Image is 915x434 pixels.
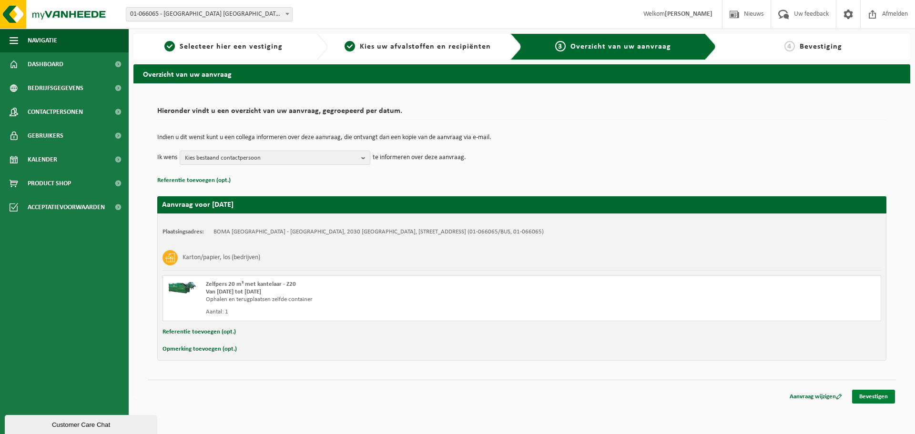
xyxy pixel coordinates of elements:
td: BOMA [GEOGRAPHIC_DATA] - [GEOGRAPHIC_DATA], 2030 [GEOGRAPHIC_DATA], [STREET_ADDRESS] (01-066065/B... [213,228,544,236]
img: HK-XZ-20-GN-01.png [168,281,196,295]
strong: Aanvraag voor [DATE] [162,201,234,209]
span: Product Shop [28,172,71,195]
strong: Plaatsingsadres: [163,229,204,235]
h3: Karton/papier, los (bedrijven) [183,250,260,265]
button: Kies bestaand contactpersoon [180,151,370,165]
span: Bevestiging [800,43,842,50]
p: te informeren over deze aanvraag. [373,151,466,165]
span: Selecteer hier een vestiging [180,43,283,50]
span: Kies bestaand contactpersoon [185,151,357,165]
strong: Van [DATE] tot [DATE] [206,289,261,295]
span: Dashboard [28,52,63,76]
a: 1Selecteer hier een vestiging [138,41,309,52]
span: 01-066065 - BOMA NV - ANTWERPEN NOORDERLAAN - ANTWERPEN [126,7,293,21]
span: 4 [784,41,795,51]
span: 01-066065 - BOMA NV - ANTWERPEN NOORDERLAAN - ANTWERPEN [126,8,292,21]
span: 1 [164,41,175,51]
a: Aanvraag wijzigen [783,390,849,404]
span: Contactpersonen [28,100,83,124]
span: Gebruikers [28,124,63,148]
h2: Overzicht van uw aanvraag [133,64,910,83]
div: Ophalen en terugplaatsen zelfde container [206,296,560,303]
span: Overzicht van uw aanvraag [570,43,671,50]
span: Kalender [28,148,57,172]
a: 2Kies uw afvalstoffen en recipiënten [333,41,503,52]
span: Navigatie [28,29,57,52]
span: Zelfpers 20 m³ met kantelaar - Z20 [206,281,296,287]
p: Ik wens [157,151,177,165]
span: 2 [345,41,355,51]
div: Aantal: 1 [206,308,560,316]
p: Indien u dit wenst kunt u een collega informeren over deze aanvraag, die ontvangt dan een kopie v... [157,134,886,141]
span: Kies uw afvalstoffen en recipiënten [360,43,491,50]
span: 3 [555,41,566,51]
strong: [PERSON_NAME] [665,10,712,18]
h2: Hieronder vindt u een overzicht van uw aanvraag, gegroepeerd per datum. [157,107,886,120]
button: Opmerking toevoegen (opt.) [163,343,237,355]
iframe: chat widget [5,413,159,434]
span: Bedrijfsgegevens [28,76,83,100]
span: Acceptatievoorwaarden [28,195,105,219]
button: Referentie toevoegen (opt.) [157,174,231,187]
a: Bevestigen [852,390,895,404]
button: Referentie toevoegen (opt.) [163,326,236,338]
